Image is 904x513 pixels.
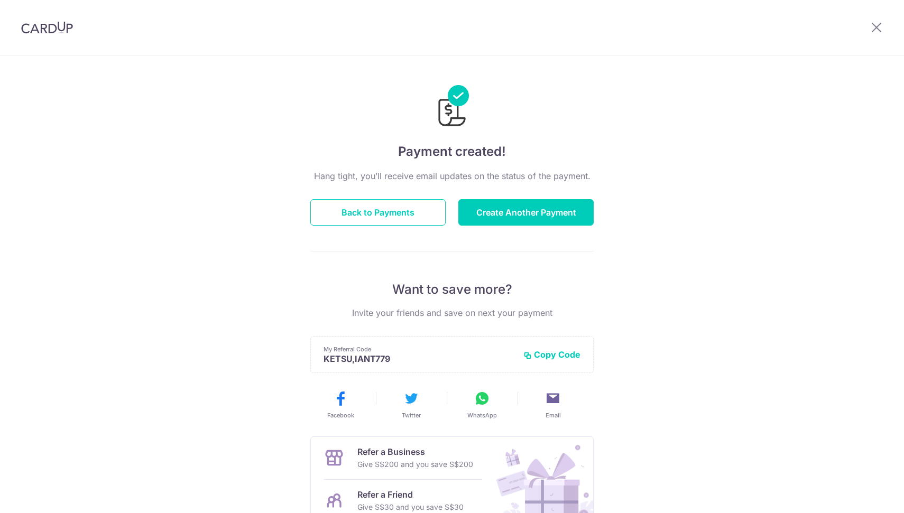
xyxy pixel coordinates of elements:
[523,349,580,360] button: Copy Code
[310,306,594,319] p: Invite your friends and save on next your payment
[310,170,594,182] p: Hang tight, you’ll receive email updates on the status of the payment.
[435,85,469,129] img: Payments
[836,481,893,508] iframe: Opens a widget where you can find more information
[357,458,473,471] p: Give S$200 and you save S$200
[327,411,354,419] span: Facebook
[324,353,515,364] p: KETSU,IANT779
[21,21,73,34] img: CardUp
[357,445,473,458] p: Refer a Business
[310,199,446,226] button: Back to Payments
[467,411,497,419] span: WhatsApp
[402,411,421,419] span: Twitter
[310,142,594,161] h4: Payment created!
[310,281,594,298] p: Want to save more?
[458,199,594,226] button: Create Another Payment
[309,390,372,419] button: Facebook
[380,390,442,419] button: Twitter
[546,411,561,419] span: Email
[324,345,515,353] p: My Referral Code
[522,390,584,419] button: Email
[451,390,513,419] button: WhatsApp
[357,488,464,501] p: Refer a Friend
